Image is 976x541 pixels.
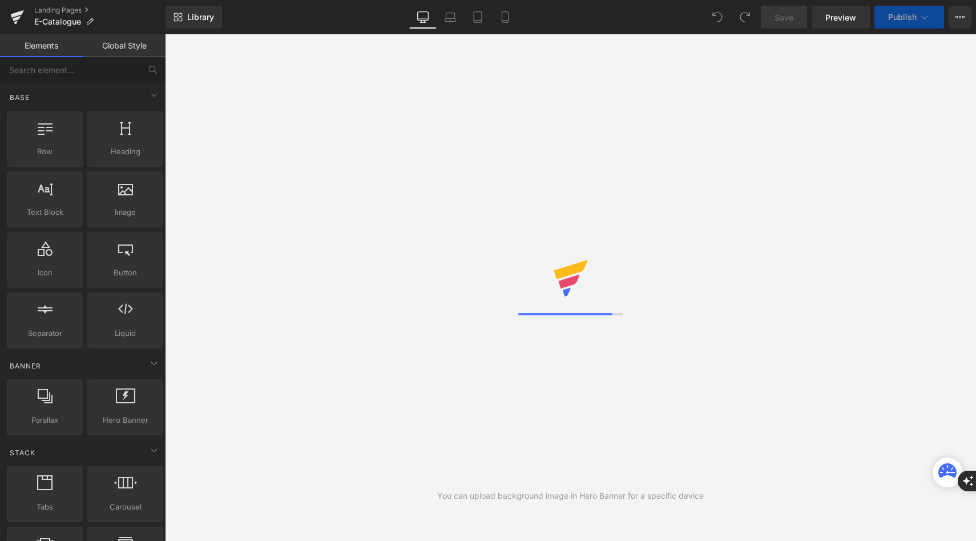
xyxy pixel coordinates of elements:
[83,34,166,57] a: Global Style
[9,92,31,103] span: Base
[34,17,81,26] span: E-Catalogue
[91,206,160,218] span: Image
[10,206,79,218] span: Text Block
[888,13,917,22] span: Publish
[706,6,729,29] button: Undo
[825,11,856,23] span: Preview
[91,267,160,279] span: Button
[437,6,464,29] a: Laptop
[91,501,160,513] span: Carousel
[9,447,37,458] span: Stack
[166,6,222,29] a: New Library
[9,360,42,371] span: Banner
[775,11,793,23] span: Save
[187,12,214,22] span: Library
[491,6,519,29] a: Mobile
[10,146,79,158] span: Row
[91,327,160,339] span: Liquid
[464,6,491,29] a: Tablet
[10,327,79,339] span: Separator
[437,490,704,502] div: You can upload background image in Hero Banner for a specific device
[812,6,870,29] a: Preview
[91,146,160,158] span: Heading
[34,6,166,15] a: Landing Pages
[10,414,79,426] span: Parallax
[10,501,79,513] span: Tabs
[949,6,971,29] button: More
[733,6,756,29] button: Redo
[409,6,437,29] a: Desktop
[874,6,944,29] button: Publish
[91,414,160,426] span: Hero Banner
[10,267,79,279] span: Icon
